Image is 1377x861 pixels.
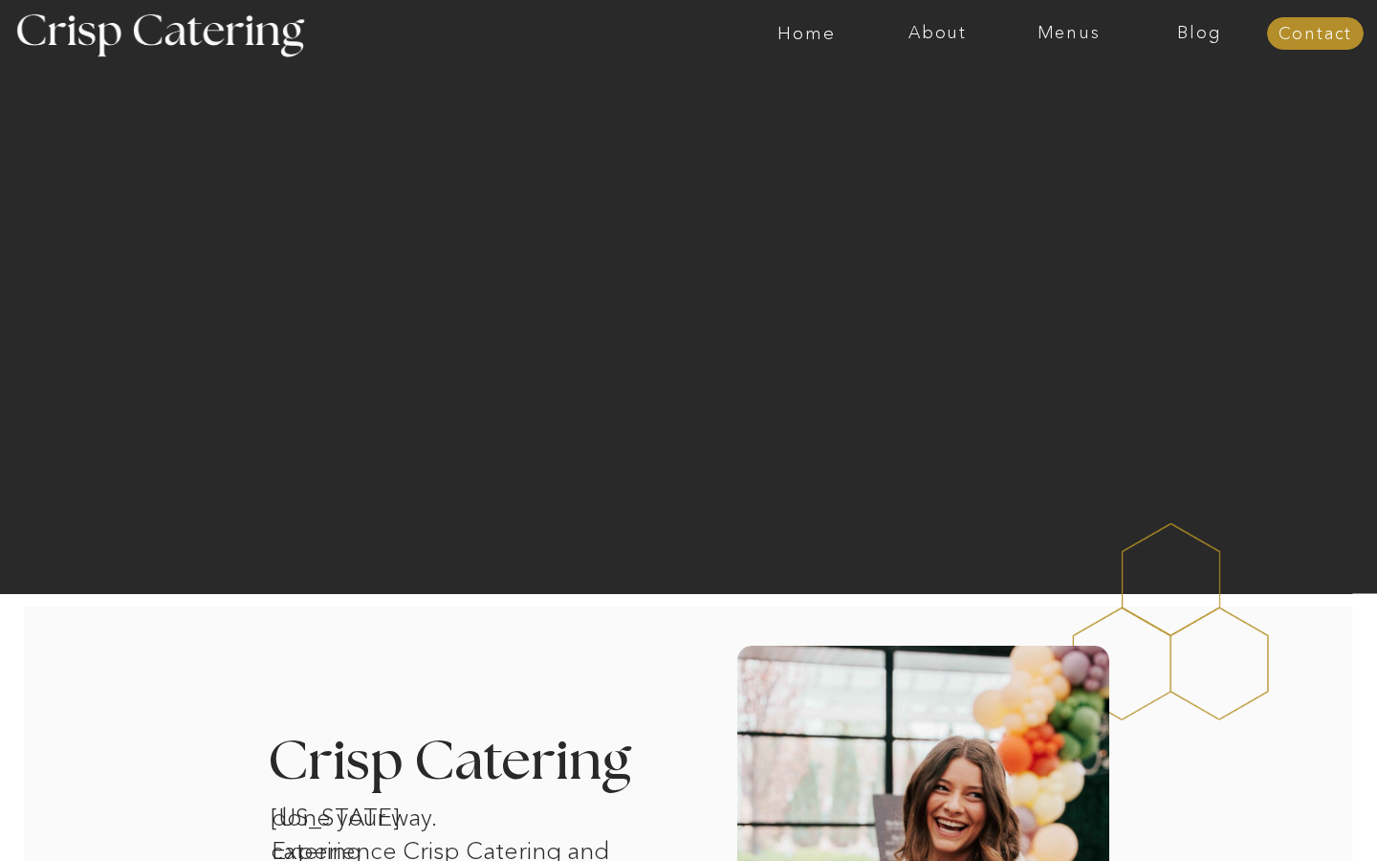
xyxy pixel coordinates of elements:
[872,24,1003,43] a: About
[741,24,872,43] a: Home
[1134,24,1265,43] a: Blog
[268,735,680,791] h3: Crisp Catering
[1003,24,1134,43] a: Menus
[271,801,470,826] h1: [US_STATE] catering
[1267,25,1364,44] a: Contact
